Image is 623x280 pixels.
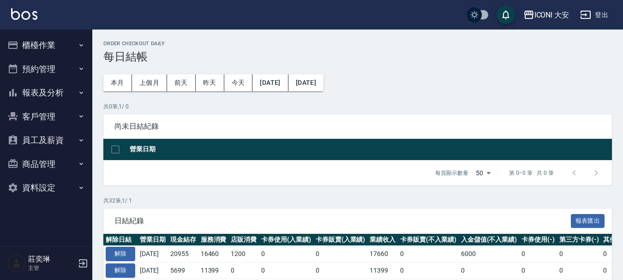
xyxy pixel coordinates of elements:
td: 0 [398,246,459,262]
p: 主管 [28,264,75,272]
td: 0 [519,246,557,262]
th: 卡券販賣(入業績) [313,234,368,246]
td: 0 [259,246,313,262]
button: 員工及薪資 [4,128,89,152]
span: 日結紀錄 [114,216,571,226]
td: [DATE] [138,246,168,262]
td: 5699 [168,262,198,279]
a: 報表匯出 [571,216,605,225]
p: 共 0 筆, 1 / 0 [103,102,612,111]
h2: Order checkout daily [103,41,612,47]
button: 報表及分析 [4,81,89,105]
button: [DATE] [288,74,323,91]
p: 每頁顯示數量 [435,169,468,177]
button: 上個月 [132,74,167,91]
td: 0 [459,262,520,279]
th: 卡券使用(-) [519,234,557,246]
button: 登出 [576,6,612,24]
th: 業績收入 [367,234,398,246]
td: 0 [557,262,601,279]
button: 昨天 [196,74,224,91]
td: 0 [259,262,313,279]
th: 現金結存 [168,234,198,246]
td: 0 [519,262,557,279]
td: 0 [228,262,259,279]
button: 客戶管理 [4,105,89,129]
th: 解除日結 [103,234,138,246]
td: 16460 [198,246,229,262]
button: [DATE] [252,74,288,91]
button: 櫃檯作業 [4,33,89,57]
button: 資料設定 [4,176,89,200]
p: 第 0–0 筆 共 0 筆 [509,169,554,177]
button: 今天 [224,74,253,91]
p: 共 32 筆, 1 / 1 [103,197,612,205]
button: 本月 [103,74,132,91]
h3: 每日結帳 [103,50,612,63]
span: 尚未日結紀錄 [114,122,601,131]
button: 解除 [106,263,135,278]
img: Logo [11,8,37,20]
td: 0 [313,246,368,262]
button: 商品管理 [4,152,89,176]
th: 卡券使用(入業績) [259,234,313,246]
button: 前天 [167,74,196,91]
th: 入金儲值(不入業績) [459,234,520,246]
th: 店販消費 [228,234,259,246]
div: ICONI 大安 [534,9,569,21]
button: 預約管理 [4,57,89,81]
td: 11399 [367,262,398,279]
td: 6000 [459,246,520,262]
th: 第三方卡券(-) [557,234,601,246]
td: 0 [557,246,601,262]
td: 0 [398,262,459,279]
div: 50 [472,161,494,185]
td: 1200 [228,246,259,262]
button: 解除 [106,247,135,261]
td: [DATE] [138,262,168,279]
td: 11399 [198,262,229,279]
th: 營業日期 [127,139,612,161]
th: 營業日期 [138,234,168,246]
button: save [497,6,515,24]
button: ICONI 大安 [520,6,573,24]
td: 20955 [168,246,198,262]
th: 服務消費 [198,234,229,246]
td: 17660 [367,246,398,262]
th: 卡券販賣(不入業績) [398,234,459,246]
img: Person [7,254,26,273]
h5: 莊奕琳 [28,255,75,264]
td: 0 [313,262,368,279]
button: 報表匯出 [571,214,605,228]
